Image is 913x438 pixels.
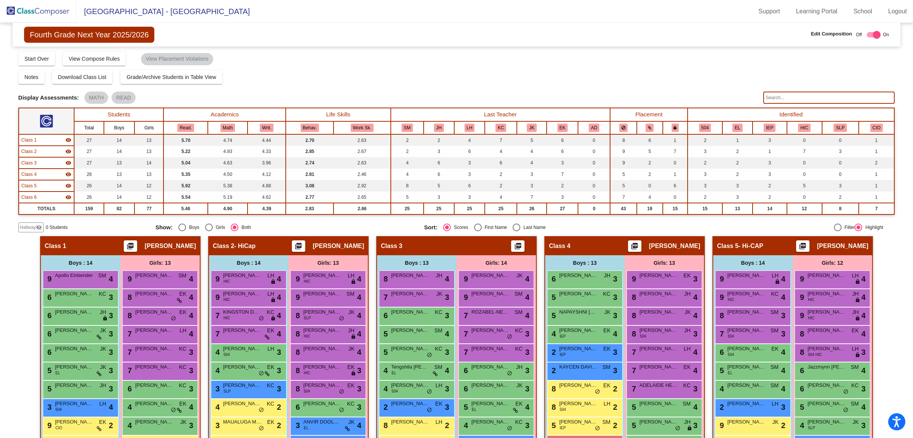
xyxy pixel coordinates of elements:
mat-chip: MATH [84,92,108,104]
td: 2.63 [333,134,391,146]
td: 8 [610,134,637,146]
div: Girls: 13 [625,255,704,271]
td: 5 [787,180,822,192]
th: Julie Koon [517,121,547,134]
td: 2 [753,192,787,203]
td: 2 [688,134,722,146]
td: 4.33 [248,146,286,157]
td: 5.35 [163,169,208,180]
td: 4.63 [208,157,248,169]
mat-icon: visibility [65,194,71,200]
div: Both [238,224,251,231]
td: 3 [688,180,722,192]
td: 5.92 [163,180,208,192]
span: Class 1 [45,242,66,250]
a: School [847,5,878,18]
mat-icon: visibility [65,171,71,177]
td: 13 [104,157,134,169]
td: 6 [485,157,517,169]
td: 3 [424,146,454,157]
td: 82 [104,203,134,214]
td: 0 [787,134,822,146]
td: 2.83 [286,203,333,214]
td: 2.46 [333,169,391,180]
td: 27 [74,157,104,169]
td: 2 [722,169,753,180]
td: 27 [74,146,104,157]
th: Check In/Check Out Behavior Plan with Tapia [859,121,895,134]
button: LH [465,124,475,132]
mat-icon: picture_as_pdf [798,242,807,253]
th: Shannah McMahan [391,121,424,134]
button: View Compose Rules [63,52,126,66]
td: Tara Heist - HiCap [19,146,74,157]
td: 13 [104,169,134,180]
span: Display Assessments: [18,94,79,101]
th: Kristi Collier [485,121,517,134]
td: 26 [74,192,104,203]
td: 5 [610,180,637,192]
td: 2 [722,146,753,157]
div: Girls: 12 [793,255,872,271]
td: 12 [134,192,163,203]
span: Show: [155,224,173,231]
td: 3 [517,180,547,192]
td: 5 [517,134,547,146]
td: 2.77 [286,192,333,203]
button: JK [527,124,537,132]
td: 43 [610,203,637,214]
td: 8 [391,180,424,192]
td: 0 [578,180,610,192]
td: 0 [578,146,610,157]
span: Grade/Archive Students in Table View [126,74,216,80]
span: Class 3 [21,159,37,166]
td: 4.62 [248,192,286,203]
th: Identified [688,108,894,121]
td: 0 [787,169,822,180]
td: 4.50 [208,169,248,180]
span: [PERSON_NAME] [145,242,196,250]
td: 0 [663,192,688,203]
button: AD [589,124,599,132]
td: 3 [753,134,787,146]
div: Boys : 14 [713,255,793,271]
span: Download Class List [58,74,107,80]
span: - HiCap [234,242,256,250]
td: 0 [578,169,610,180]
td: 5.46 [163,203,208,214]
td: 3 [688,146,722,157]
button: Work Sk. [351,124,374,132]
td: 12 [787,203,822,214]
td: 4.93 [208,146,248,157]
td: 2 [688,192,722,203]
span: Class 4 [21,171,37,178]
span: Fourth Grade Next Year 2025/2026 [24,27,154,43]
td: 13 [722,203,753,214]
td: 4 [485,192,517,203]
th: Last Teacher [391,108,610,121]
div: Highlight [862,224,883,231]
div: First Name [482,224,507,231]
th: Boys [104,121,134,134]
td: 3 [753,169,787,180]
span: Hallway [20,224,36,231]
th: Life Skills [286,108,390,121]
button: Read. [177,124,194,132]
span: Class 6 [21,194,37,201]
td: 2 [859,157,895,169]
button: Print Students Details [292,240,305,252]
span: On [883,31,889,38]
td: 6 [547,134,578,146]
div: Girls [213,224,225,231]
th: Keep away students [610,121,637,134]
td: 3 [517,169,547,180]
td: 6 [424,157,454,169]
td: 3 [547,157,578,169]
span: [PERSON_NAME] [649,242,700,250]
td: 2 [637,169,663,180]
td: 27 [547,203,578,214]
td: 3 [722,180,753,192]
span: Notes [24,74,39,80]
th: Keep with students [637,121,663,134]
td: 14 [104,180,134,192]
